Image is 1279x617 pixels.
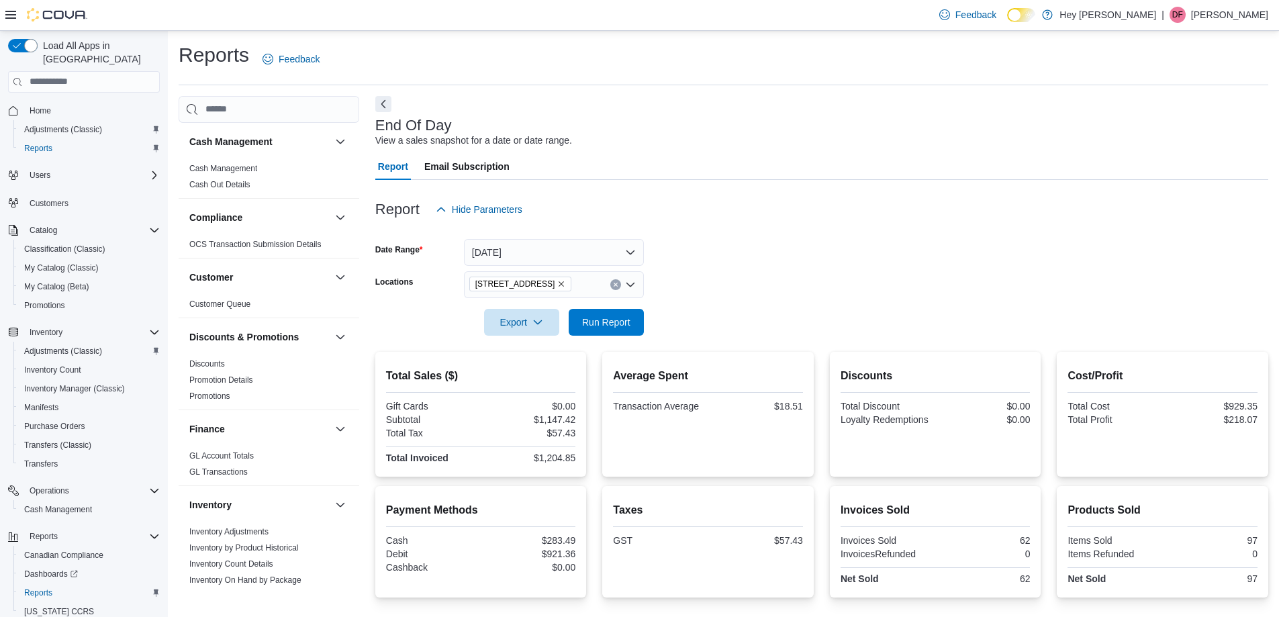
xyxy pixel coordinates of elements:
a: Adjustments (Classic) [19,122,107,138]
button: Adjustments (Classic) [13,342,165,361]
span: Feedback [279,52,320,66]
button: My Catalog (Classic) [13,258,165,277]
div: Items Sold [1068,535,1159,546]
span: Transfers [24,459,58,469]
p: Hey [PERSON_NAME] [1059,7,1156,23]
span: Catalog [30,225,57,236]
label: Date Range [375,244,423,255]
button: Operations [24,483,75,499]
h3: Finance [189,422,225,436]
a: GL Transactions [189,467,248,477]
button: Classification (Classic) [13,240,165,258]
a: Transfers [19,456,63,472]
span: Dashboards [19,566,160,582]
strong: Total Invoiced [386,453,448,463]
strong: Net Sold [1068,573,1106,584]
span: Cash Management [189,163,257,174]
span: Transfers (Classic) [24,440,91,450]
span: Inventory Count [19,362,160,378]
button: Reports [13,139,165,158]
a: Manifests [19,399,64,416]
button: Catalog [3,221,165,240]
button: Manifests [13,398,165,417]
button: Reports [13,583,165,602]
button: Discounts & Promotions [189,330,330,344]
button: Cash Management [13,500,165,519]
span: Purchase Orders [19,418,160,434]
a: Inventory by Product Historical [189,543,299,553]
button: Canadian Compliance [13,546,165,565]
button: Clear input [610,279,621,290]
span: Dark Mode [1007,22,1008,23]
span: Reports [30,531,58,542]
a: Discounts [189,359,225,369]
button: Customer [332,269,348,285]
div: 62 [938,573,1030,584]
button: Next [375,96,391,112]
div: Cash [386,535,478,546]
h1: Reports [179,42,249,68]
span: Cash Out Details [189,179,250,190]
span: Purchase Orders [24,421,85,432]
span: Transfers [19,456,160,472]
p: | [1162,7,1164,23]
span: Report [378,153,408,180]
div: Total Cost [1068,401,1159,412]
span: Inventory Adjustments [189,526,269,537]
div: InvoicesRefunded [841,549,933,559]
span: Promotions [24,300,65,311]
button: Inventory [3,323,165,342]
div: Total Discount [841,401,933,412]
a: Cash Management [189,164,257,173]
span: Users [24,167,160,183]
a: GL Account Totals [189,451,254,461]
h2: Payment Methods [386,502,576,518]
button: Transfers [13,455,165,473]
div: $1,147.42 [483,414,575,425]
div: Invoices Sold [841,535,933,546]
span: Reports [19,140,160,156]
h2: Cost/Profit [1068,368,1258,384]
label: Locations [375,277,414,287]
div: $18.51 [711,401,803,412]
a: Promotion Details [189,375,253,385]
a: My Catalog (Classic) [19,260,104,276]
h3: Report [375,201,420,218]
button: [DATE] [464,239,644,266]
div: $0.00 [938,401,1030,412]
span: Reports [24,587,52,598]
a: Feedback [257,46,325,73]
span: Email Subscription [424,153,510,180]
a: Classification (Classic) [19,241,111,257]
div: Cashback [386,562,478,573]
span: Dashboards [24,569,78,579]
span: Inventory On Hand by Package [189,575,301,585]
a: Inventory Manager (Classic) [19,381,130,397]
button: Transfers (Classic) [13,436,165,455]
h3: Customer [189,271,233,284]
span: Hide Parameters [452,203,522,216]
div: View a sales snapshot for a date or date range. [375,134,572,148]
button: Reports [3,527,165,546]
button: Hide Parameters [430,196,528,223]
button: Finance [189,422,330,436]
span: Operations [24,483,160,499]
span: Inventory Count Details [189,559,273,569]
div: $0.00 [483,562,575,573]
span: Reports [24,528,160,544]
button: Inventory [332,497,348,513]
a: Promotions [19,297,70,314]
div: GST [613,535,705,546]
span: Reports [19,585,160,601]
h2: Total Sales ($) [386,368,576,384]
h3: Cash Management [189,135,273,148]
button: Discounts & Promotions [332,329,348,345]
div: Finance [179,448,359,485]
img: Cova [27,8,87,21]
span: Users [30,170,50,181]
div: Compliance [179,236,359,258]
a: Inventory Adjustments [189,527,269,536]
span: 10311 103 Avenue NW [469,277,572,291]
strong: Net Sold [841,573,879,584]
div: 0 [1166,549,1258,559]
